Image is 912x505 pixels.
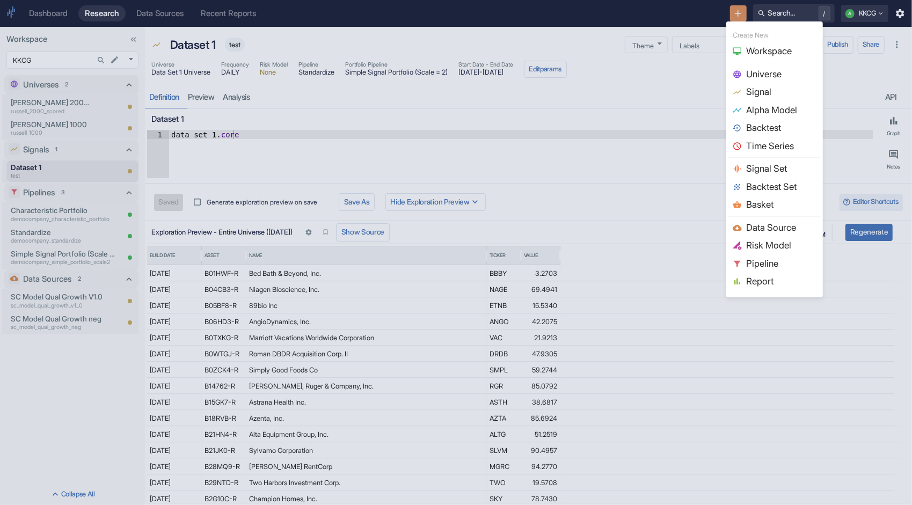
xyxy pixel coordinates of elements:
span: Alpha Model [746,104,816,118]
span: Universe [746,68,816,82]
span: Data Source [746,221,816,235]
span: Time Series [746,140,816,153]
span: Backtest Set [746,180,816,194]
span: Signal [746,85,816,99]
span: Risk Model [746,239,816,253]
span: Basket [746,198,816,212]
span: Pipeline [746,257,816,271]
span: Backtest [746,121,816,135]
span: Workspace [746,45,816,58]
span: Signal Set [746,162,816,176]
span: Report [746,275,816,289]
